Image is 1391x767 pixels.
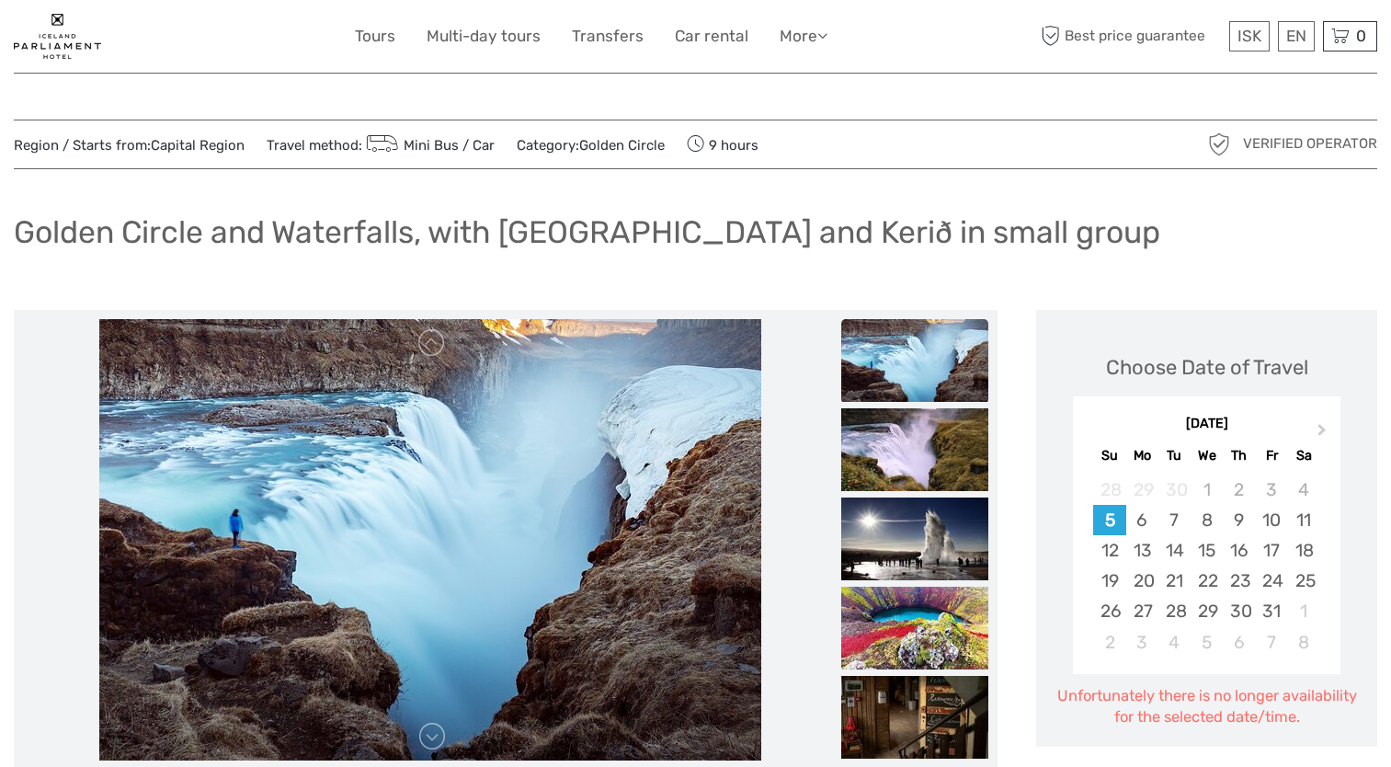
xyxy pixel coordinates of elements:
div: Not available Monday, September 29th, 2025 [1126,475,1158,505]
img: 6e696d45278c4d96b6db4c8d07283a51_slider_thumbnail.jpg [841,587,988,670]
div: Choose Saturday, November 8th, 2025 [1288,627,1320,658]
div: Tu [1158,443,1191,468]
div: Not available Sunday, September 28th, 2025 [1093,475,1125,505]
div: Choose Tuesday, October 28th, 2025 [1158,596,1191,626]
div: We [1191,443,1223,468]
span: Category: [517,136,665,155]
a: Capital Region [151,137,245,154]
img: verified_operator_grey_128.png [1204,130,1234,159]
a: Mini Bus / Car [362,137,495,154]
span: Verified Operator [1243,134,1377,154]
div: Choose Friday, October 31st, 2025 [1255,596,1287,626]
img: da3af14b02c64d67a19c04839aa2854d_slider_thumbnail.jpg [841,319,988,402]
div: Choose Wednesday, October 29th, 2025 [1191,596,1223,626]
a: Tours [355,23,395,50]
div: Choose Saturday, October 25th, 2025 [1288,566,1320,596]
div: month 2025-10 [1079,475,1335,658]
div: Choose Thursday, November 6th, 2025 [1223,627,1255,658]
div: Choose Friday, October 10th, 2025 [1255,505,1287,535]
div: Choose Monday, October 20th, 2025 [1126,566,1158,596]
div: Choose Date of Travel [1106,353,1308,382]
div: Fr [1255,443,1287,468]
div: Choose Monday, October 13th, 2025 [1126,535,1158,566]
div: Choose Friday, October 17th, 2025 [1255,535,1287,566]
div: Choose Thursday, October 16th, 2025 [1223,535,1255,566]
div: Choose Sunday, October 5th, 2025 [1093,505,1125,535]
div: Not available Thursday, October 2nd, 2025 [1223,475,1255,505]
div: Choose Sunday, October 19th, 2025 [1093,566,1125,596]
div: Choose Wednesday, October 8th, 2025 [1191,505,1223,535]
a: Transfers [572,23,644,50]
img: 1848-c15d606b-bed4-4dbc-ad79-bfc14b96aa50_logo_small.jpg [14,14,101,59]
div: Choose Wednesday, November 5th, 2025 [1191,627,1223,658]
a: Multi-day tours [427,23,541,50]
div: Choose Friday, October 24th, 2025 [1255,566,1287,596]
span: 0 [1353,27,1369,45]
div: Choose Thursday, October 9th, 2025 [1223,505,1255,535]
div: Choose Tuesday, October 14th, 2025 [1158,535,1191,566]
div: Th [1223,443,1255,468]
div: Choose Wednesday, October 22nd, 2025 [1191,566,1223,596]
div: Mo [1126,443,1158,468]
div: Choose Monday, November 3rd, 2025 [1126,627,1158,658]
div: Choose Saturday, October 11th, 2025 [1288,505,1320,535]
img: 5bd67b2d2fe64c578c767537748864d2_main_slider.jpg [99,319,761,761]
div: Not available Saturday, October 4th, 2025 [1288,475,1320,505]
span: 9 hours [687,132,758,157]
div: Not available Tuesday, September 30th, 2025 [1158,475,1191,505]
div: Choose Saturday, October 18th, 2025 [1288,535,1320,566]
div: Choose Friday, November 7th, 2025 [1255,627,1287,658]
a: Golden Circle [579,137,665,154]
span: Travel method: [267,132,495,157]
div: Unfortunately there is no longer availability for the selected date/time. [1055,685,1359,728]
span: ISK [1237,27,1261,45]
div: Choose Sunday, November 2nd, 2025 [1093,627,1125,658]
div: Choose Thursday, October 30th, 2025 [1223,596,1255,626]
div: Choose Tuesday, November 4th, 2025 [1158,627,1191,658]
div: Choose Tuesday, October 7th, 2025 [1158,505,1191,535]
button: Next Month [1309,419,1339,449]
div: [DATE] [1073,415,1340,434]
div: Choose Monday, October 6th, 2025 [1126,505,1158,535]
a: More [780,23,827,50]
div: Choose Thursday, October 23rd, 2025 [1223,566,1255,596]
img: ba60030af6fe4243a1a88458776d35f3_slider_thumbnail.jpg [841,676,988,759]
div: Not available Wednesday, October 1st, 2025 [1191,475,1223,505]
img: 959bc2ac4db84b72b9c6d67abd91b9a5_slider_thumbnail.jpg [841,408,988,491]
span: Region / Starts from: [14,136,245,155]
div: EN [1278,21,1315,52]
div: Choose Tuesday, October 21st, 2025 [1158,566,1191,596]
div: Not available Friday, October 3rd, 2025 [1255,475,1287,505]
a: Car rental [675,23,748,50]
div: Su [1093,443,1125,468]
div: Choose Monday, October 27th, 2025 [1126,596,1158,626]
span: Best price guarantee [1036,21,1225,52]
h1: Golden Circle and Waterfalls, with [GEOGRAPHIC_DATA] and Kerið in small group [14,213,1160,251]
div: Choose Sunday, October 26th, 2025 [1093,596,1125,626]
div: Sa [1288,443,1320,468]
div: Choose Wednesday, October 15th, 2025 [1191,535,1223,566]
div: Choose Sunday, October 12th, 2025 [1093,535,1125,566]
div: Choose Saturday, November 1st, 2025 [1288,596,1320,626]
img: 8af6e9cde5ef40d8b6fa327880d0e646_slider_thumbnail.jpg [841,498,988,580]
